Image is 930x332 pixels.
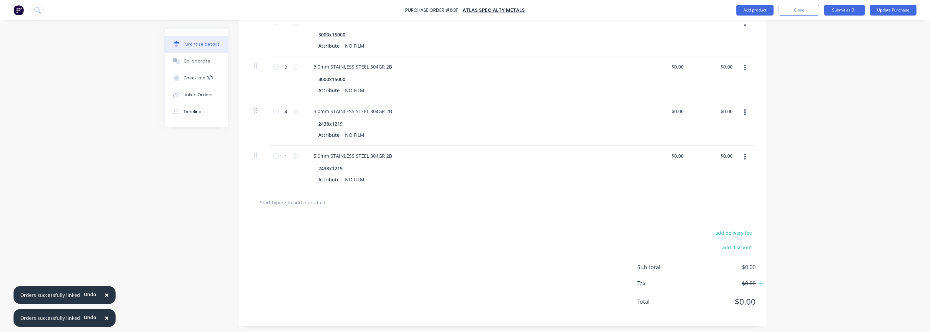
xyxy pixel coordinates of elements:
div: Collaborate [183,58,210,64]
div: 3.0mm STAINLESS STEEL 304GR 2B [308,62,397,72]
button: Close [98,287,116,303]
span: Sub total [637,263,688,271]
span: Tax [637,279,688,287]
div: Orders successfully linked [20,314,80,322]
button: Undo [80,289,100,300]
span: Total [637,298,688,306]
div: Checklists 0/0 [183,75,213,81]
button: Timeline [165,103,228,120]
button: add discount [718,243,756,252]
span: $0.00 [688,279,756,287]
div: 3000x15000 [316,74,348,84]
button: Close [779,5,819,16]
div: NO FILM [342,85,367,95]
div: 5.0mm STAINLESS STEEL 304GR 2B [308,151,397,161]
div: Attribute [316,130,342,140]
button: Collaborate [165,53,228,70]
span: $0.00 [688,263,756,271]
button: Submit as Bill [824,5,865,16]
a: Atlas Specialty Metals [463,7,525,14]
div: Orders successfully linked [20,291,80,299]
div: NO FILM [342,175,367,184]
div: 2438x1219 [316,119,345,129]
span: $0.00 [688,296,756,308]
button: Undo [80,312,100,323]
button: Update Purchase [870,5,916,16]
div: Linked Orders [183,92,213,98]
div: Attribute [316,41,342,51]
button: add delivery fee [711,228,756,237]
button: Close [98,310,116,326]
div: 3000x15000 [316,30,348,40]
div: NO FILM [342,41,367,51]
div: Attribute [316,85,342,95]
div: Purchase Order #6311 - [405,7,462,14]
div: Attribute [316,175,342,184]
img: Factory [14,5,24,15]
div: NO FILM [342,130,367,140]
div: 3.0mm STAINLESS STEEL 304GR 2B [308,106,397,116]
div: 2438x1219 [316,163,345,173]
span: × [105,313,109,323]
span: × [105,290,109,300]
input: Start typing to add a product... [260,196,395,209]
div: Timeline [183,109,201,115]
div: Purchase details [183,41,220,47]
button: Add product [736,5,774,16]
button: Linked Orders [165,86,228,103]
button: Purchase details [165,36,228,53]
button: Checklists 0/0 [165,70,228,86]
